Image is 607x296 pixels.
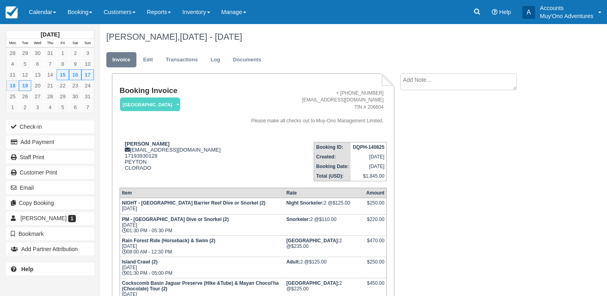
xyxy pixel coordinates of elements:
[19,48,31,59] a: 29
[6,197,94,209] button: Copy Booking
[122,238,215,243] strong: Rain Forest Ride (Horseback) & Swim (2)
[81,69,94,80] a: 17
[286,238,339,243] strong: Thatch Caye Resort
[19,59,31,69] a: 5
[361,188,387,198] th: Amount
[235,90,384,124] address: + [PHONE_NUMBER] [EMAIL_ADDRESS][DOMAIN_NAME] TIN # 206604 Please make all checks out to Muy-Ono ...
[41,31,59,38] strong: [DATE]
[314,152,351,162] th: Created:
[286,200,324,206] strong: Night Snorkeler
[319,217,336,222] span: $110.00
[314,171,351,181] th: Total (USD):
[227,52,268,68] a: Documents
[6,243,94,255] button: Add Partner Attribution
[21,266,33,272] b: Help
[44,102,56,113] a: 4
[68,215,76,222] span: 1
[69,48,81,59] a: 2
[120,257,284,278] td: [DATE] 01:30 PM - 05:00 PM
[291,243,309,249] span: $235.00
[6,102,19,113] a: 1
[44,48,56,59] a: 31
[69,102,81,113] a: 6
[284,235,361,257] td: 2 @
[19,102,31,113] a: 2
[120,235,284,257] td: [DATE] 08:00 AM - 12:30 PM
[6,48,19,59] a: 28
[363,217,384,229] div: $220.00
[351,171,386,181] td: $1,845.00
[81,39,94,48] th: Sun
[44,69,56,80] a: 14
[44,39,56,48] th: Thu
[6,39,19,48] th: Mon
[19,91,31,102] a: 26
[540,4,593,12] p: Accounts
[106,32,550,42] h1: [PERSON_NAME],
[120,198,284,214] td: [DATE]
[284,214,361,235] td: 2 @
[6,69,19,80] a: 11
[122,200,266,206] strong: NIGHT - [GEOGRAPHIC_DATA] Barrier Reef Dive or Snorkel (2)
[31,48,44,59] a: 30
[31,69,44,80] a: 13
[499,9,511,15] span: Help
[284,257,361,278] td: 2 @
[522,6,535,19] div: A
[31,39,44,48] th: Wed
[19,80,31,91] a: 19
[31,102,44,113] a: 3
[120,97,180,112] em: [GEOGRAPHIC_DATA]
[363,259,384,271] div: $250.00
[286,259,300,265] strong: Adult
[363,280,384,292] div: $450.00
[314,142,351,152] th: Booking ID:
[6,263,94,276] a: Help
[363,200,384,212] div: $250.00
[81,102,94,113] a: 7
[286,217,310,222] strong: Snorkeler
[125,141,170,147] strong: [PERSON_NAME]
[106,52,136,68] a: Invoice
[6,181,94,194] button: Email
[81,59,94,69] a: 10
[81,48,94,59] a: 3
[69,59,81,69] a: 9
[6,91,19,102] a: 25
[353,144,384,150] strong: DQPH-140825
[69,69,81,80] a: 16
[137,52,159,68] a: Edit
[314,162,351,171] th: Booking Date:
[69,39,81,48] th: Sat
[44,59,56,69] a: 7
[57,69,69,80] a: 15
[160,52,204,68] a: Transactions
[120,141,232,181] div: [EMAIL_ADDRESS][DOMAIN_NAME] 17193930128 PEYTON CLORADO
[6,136,94,148] button: Add Payment
[6,59,19,69] a: 4
[57,80,69,91] a: 22
[69,91,81,102] a: 30
[57,59,69,69] a: 8
[284,198,361,214] td: 2 @
[19,69,31,80] a: 12
[120,188,284,198] th: Item
[20,215,67,221] span: [PERSON_NAME]
[6,166,94,179] a: Customer Print
[363,238,384,250] div: $470.00
[6,120,94,133] button: Check-in
[6,6,18,18] img: checkfront-main-nav-mini-logo.png
[180,32,242,42] span: [DATE] - [DATE]
[57,102,69,113] a: 5
[31,80,44,91] a: 20
[309,259,326,265] span: $125.00
[19,39,31,48] th: Tue
[286,280,339,286] strong: Thatch Caye Resort
[31,91,44,102] a: 27
[492,9,497,15] i: Help
[351,152,386,162] td: [DATE]
[122,217,229,222] strong: PM - [GEOGRAPHIC_DATA] Dive or Snorkel (2)
[57,91,69,102] a: 29
[291,286,309,292] span: $225.00
[333,200,350,206] span: $125.00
